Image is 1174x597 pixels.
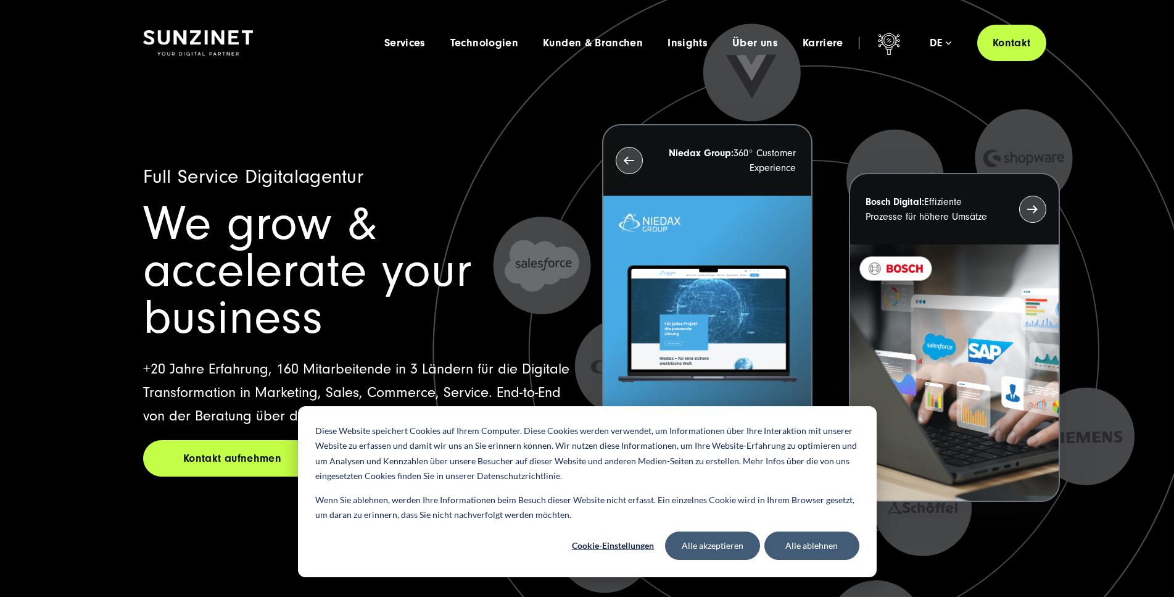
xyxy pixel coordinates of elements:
a: Kontakt [977,25,1046,61]
a: Über uns [732,37,778,49]
p: Effiziente Prozesse für höhere Umsätze [866,194,996,224]
p: +20 Jahre Erfahrung, 160 Mitarbeitende in 3 Ländern für die Digitale Transformation in Marketing,... [143,357,573,428]
p: 360° Customer Experience [665,146,796,175]
a: Kontakt aufnehmen [143,440,322,477]
button: Cookie-Einstellungen [566,532,661,560]
a: Karriere [803,37,843,49]
p: Diese Website speichert Cookies auf Ihrem Computer. Diese Cookies werden verwendet, um Informatio... [315,424,859,484]
button: Alle ablehnen [764,532,859,560]
div: de [930,37,951,49]
a: Kunden & Branchen [543,37,643,49]
img: SUNZINET Full Service Digital Agentur [143,30,253,56]
a: Technologien [450,37,518,49]
button: Alle akzeptieren [665,532,760,560]
strong: Niedax Group: [669,148,734,159]
a: Services [384,37,426,49]
img: BOSCH - Kundeprojekt - Digital Transformation Agentur SUNZINET [850,244,1058,501]
h1: We grow & accelerate your business [143,201,573,341]
strong: Bosch Digital: [866,196,924,207]
p: Wenn Sie ablehnen, werden Ihre Informationen beim Besuch dieser Website nicht erfasst. Ein einzel... [315,493,859,523]
button: Bosch Digital:Effiziente Prozesse für höhere Umsätze BOSCH - Kundeprojekt - Digital Transformatio... [849,173,1059,502]
img: Letztes Projekt von Niedax. Ein Laptop auf dem die Niedax Website geöffnet ist, auf blauem Hinter... [603,196,811,452]
div: Cookie banner [298,406,877,577]
span: Full Service Digitalagentur [143,165,364,188]
a: Insights [668,37,708,49]
button: Niedax Group:360° Customer Experience Letztes Projekt von Niedax. Ein Laptop auf dem die Niedax W... [602,124,812,453]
